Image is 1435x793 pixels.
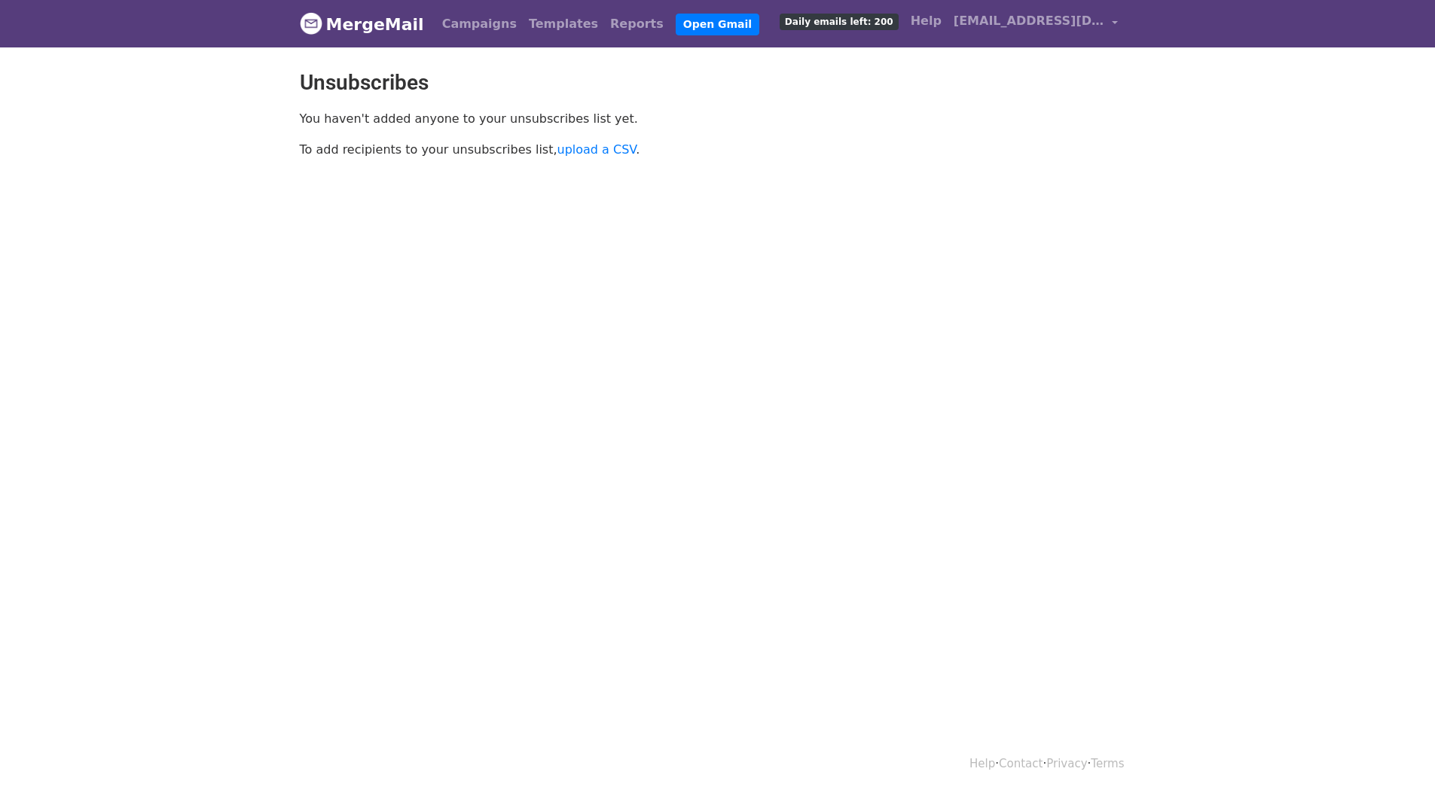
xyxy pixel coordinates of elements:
a: Contact [999,757,1043,770]
p: To add recipients to your unsubscribes list, . [300,142,707,157]
a: Terms [1091,757,1124,770]
span: Daily emails left: 200 [780,14,899,30]
p: You haven't added anyone to your unsubscribes list yet. [300,111,707,127]
h2: Unsubscribes [300,70,1136,96]
a: Daily emails left: 200 [774,6,905,36]
a: [EMAIL_ADDRESS][DOMAIN_NAME] [948,6,1124,41]
a: Reports [604,9,670,39]
a: Help [969,757,995,770]
a: Campaigns [436,9,523,39]
a: upload a CSV [557,142,637,157]
img: MergeMail logo [300,12,322,35]
a: Help [905,6,948,36]
a: Open Gmail [676,14,759,35]
a: Templates [523,9,604,39]
a: MergeMail [300,8,424,40]
a: Privacy [1046,757,1087,770]
span: [EMAIL_ADDRESS][DOMAIN_NAME] [954,12,1104,30]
